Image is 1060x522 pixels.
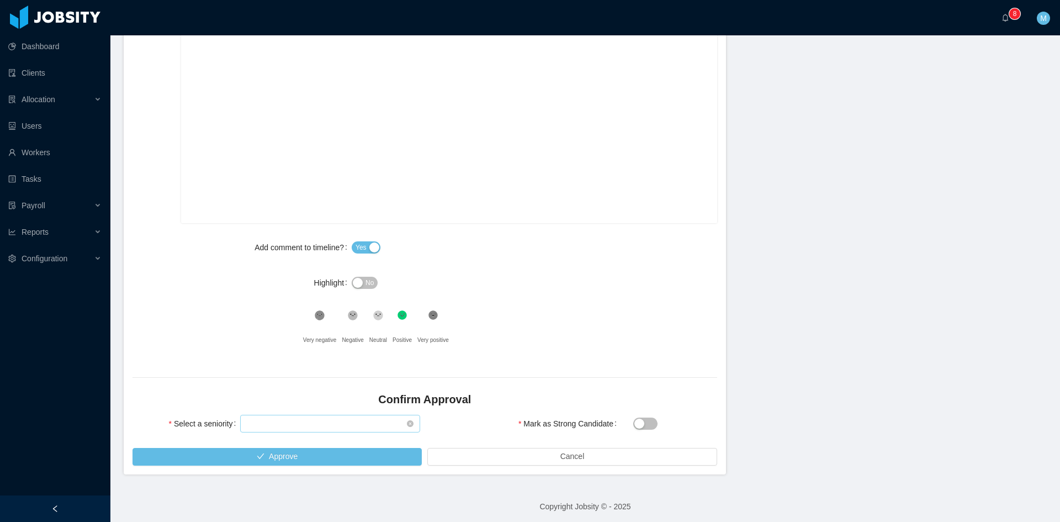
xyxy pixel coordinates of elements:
[8,202,16,209] i: icon: file-protect
[303,329,337,351] div: Very negative
[22,228,49,236] span: Reports
[8,141,102,164] a: icon: userWorkers
[22,254,67,263] span: Configuration
[8,62,102,84] a: icon: auditClients
[365,277,374,288] span: No
[8,255,16,262] i: icon: setting
[314,278,352,287] label: Highlight
[427,448,717,466] button: Cancel
[369,329,387,351] div: Neutral
[132,392,717,407] h4: Confirm Approval
[342,329,363,351] div: Negative
[8,96,16,103] i: icon: solution
[8,35,102,57] a: icon: pie-chartDashboard
[22,95,55,104] span: Allocation
[1013,8,1017,19] p: 8
[8,115,102,137] a: icon: robotUsers
[190,22,708,215] div: rdw-editor
[1040,12,1047,25] span: M
[181,3,717,223] div: rdw-wrapper
[633,418,658,430] button: Mark as Strong Candidate
[393,329,412,351] div: Positive
[417,329,449,351] div: Very positive
[132,448,422,466] button: icon: checkApprove
[407,420,414,427] i: icon: close-circle
[22,201,45,210] span: Payroll
[169,419,241,428] label: Select a seniority
[1009,8,1020,19] sup: 8
[1001,14,1009,22] i: icon: bell
[518,419,621,428] label: Mark as Strong Candidate
[255,243,352,252] label: Add comment to timeline?
[8,228,16,236] i: icon: line-chart
[356,242,367,253] span: Yes
[8,168,102,190] a: icon: profileTasks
